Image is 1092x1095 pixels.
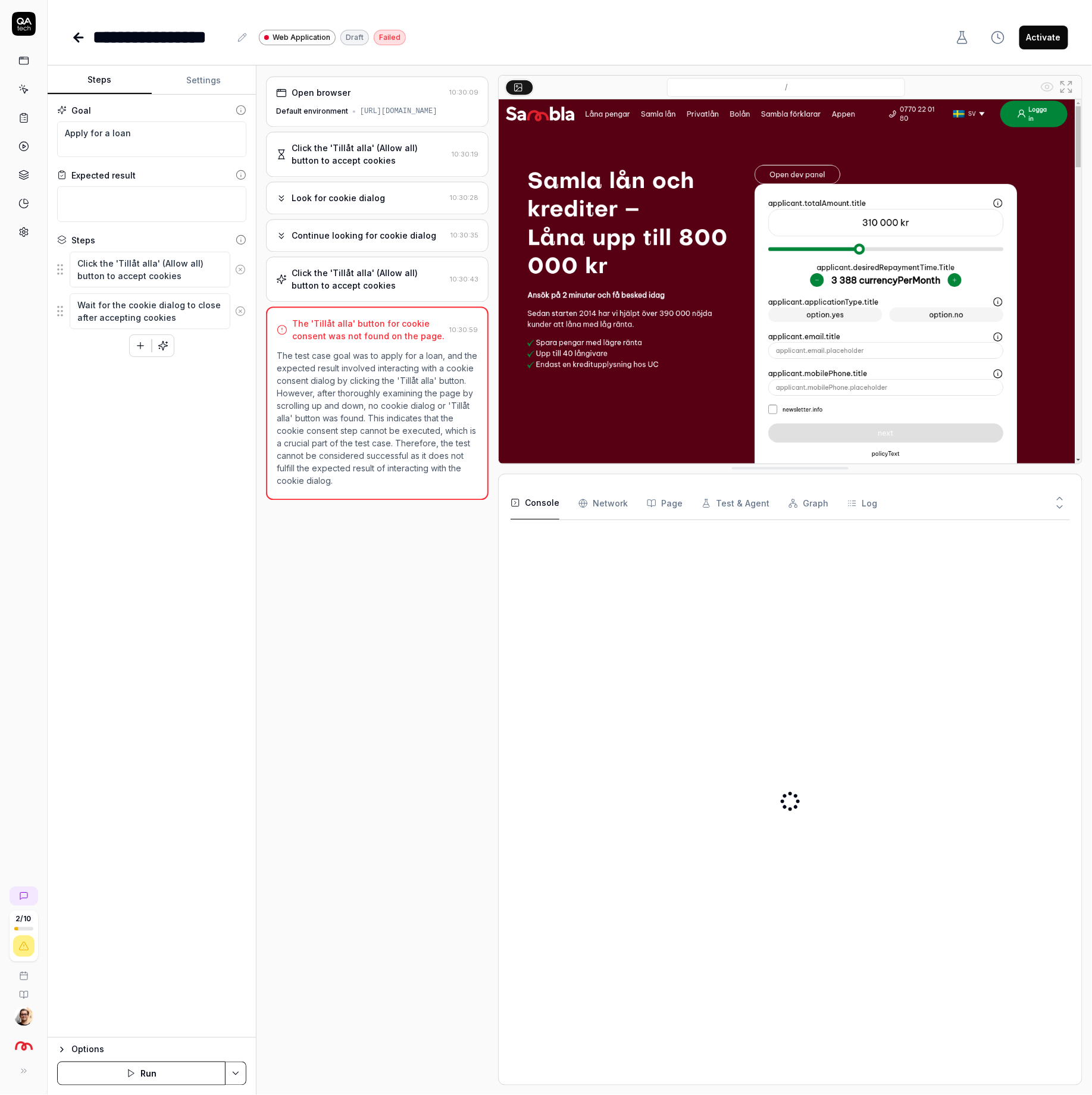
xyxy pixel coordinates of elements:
button: Sambla Logo [5,1026,42,1059]
div: Look for cookie dialog [292,192,385,204]
div: Default environment [276,106,348,117]
button: View version history [984,26,1012,49]
div: [URL][DOMAIN_NAME] [360,106,437,117]
button: Steps [48,66,152,95]
button: Log [847,487,877,520]
div: Suggestions [57,251,246,288]
button: Page [647,487,683,520]
time: 10:30:09 [449,89,478,97]
a: Web Application [259,29,336,45]
button: Network [578,487,628,520]
img: Screenshot [499,99,1082,464]
div: Click the 'Tillåt alla' (Allow all) button to accept cookies [292,142,447,167]
div: Continue looking for cookie dialog [292,229,436,242]
span: Web Application [273,32,330,43]
button: Show all interative elements [1038,77,1057,96]
a: Book a call with us [5,962,42,981]
img: Sambla Logo [13,1035,35,1057]
time: 10:30:35 [450,231,478,240]
button: Remove step [230,299,251,323]
img: 704fe57e-bae9-4a0d-8bcb-c4203d9f0bb2.jpeg [14,1007,33,1026]
button: Settings [152,66,256,95]
button: Console [511,487,559,520]
button: Activate [1019,26,1068,49]
button: Options [57,1043,246,1057]
a: New conversation [10,887,38,906]
a: Documentation [5,981,42,1000]
div: Failed [374,30,406,45]
time: 10:30:59 [449,326,478,334]
button: Graph [789,487,828,520]
time: 10:30:28 [450,194,478,202]
button: Remove step [230,258,251,281]
span: 2 / 10 [16,915,32,922]
p: The test case goal was to apply for a loan, and the expected result involved interacting with a c... [277,349,478,487]
button: Open in full screen [1057,77,1076,96]
div: Expected result [71,169,136,182]
div: Options [71,1043,246,1057]
time: 10:30:43 [450,275,478,283]
div: Click the 'Tillåt alla' (Allow all) button to accept cookies [292,267,445,292]
div: Goal [71,104,91,117]
div: Suggestions [57,293,246,330]
div: The 'Tillåt alla' button for cookie consent was not found on the page. [292,317,445,342]
div: Open browser [292,86,351,99]
button: Test & Agent [702,487,769,520]
div: Steps [71,234,95,246]
time: 10:30:19 [452,150,478,158]
div: Draft [340,30,369,45]
button: Run [57,1062,226,1085]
